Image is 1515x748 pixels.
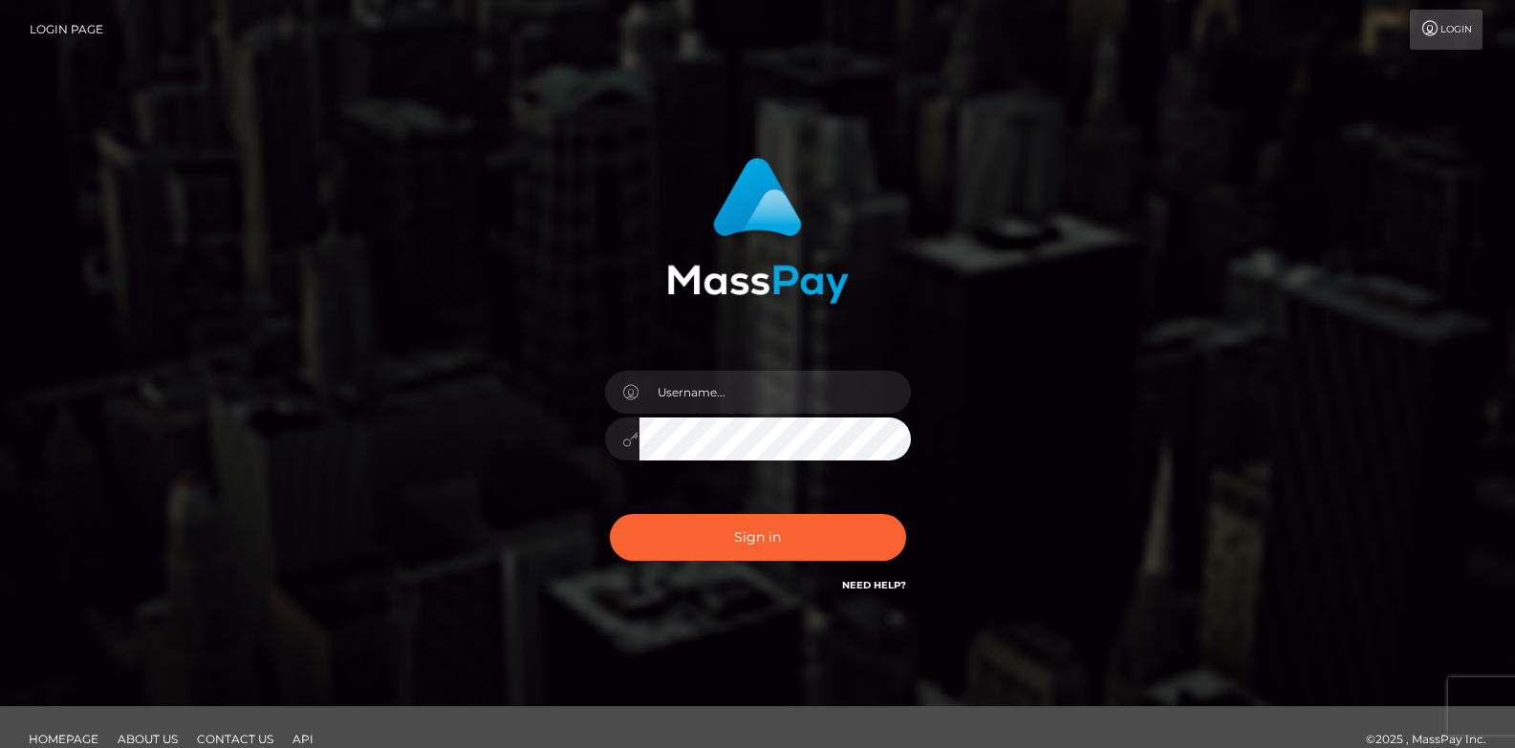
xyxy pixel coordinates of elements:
[610,514,906,561] button: Sign in
[30,10,103,50] a: Login Page
[842,579,906,591] a: Need Help?
[1410,10,1483,50] a: Login
[639,371,911,414] input: Username...
[667,158,849,304] img: MassPay Login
